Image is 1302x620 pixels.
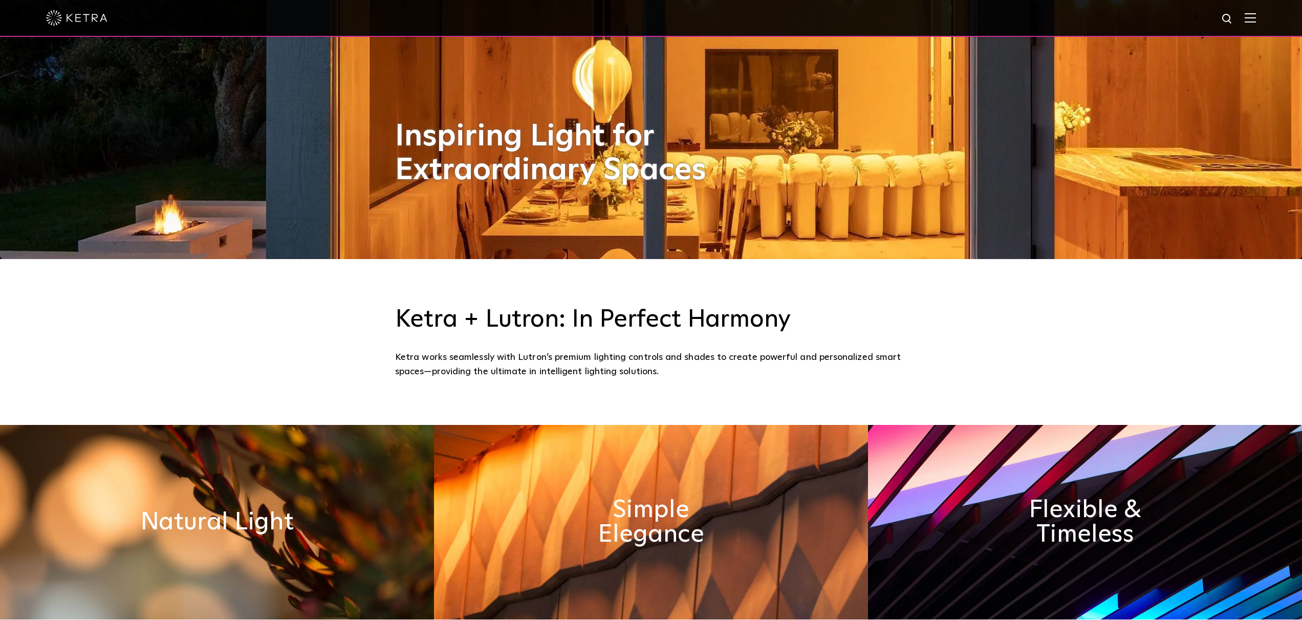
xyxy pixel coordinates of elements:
img: search icon [1221,13,1234,26]
h3: Ketra + Lutron: In Perfect Harmony [395,305,907,335]
h2: Simple Elegance [573,498,729,547]
h2: Natural Light [140,510,294,535]
img: Hamburger%20Nav.svg [1245,13,1256,23]
h2: Flexible & Timeless [1007,498,1163,547]
img: ketra-logo-2019-white [46,10,107,26]
h1: Inspiring Light for Extraordinary Spaces [395,120,728,187]
img: simple_elegance [434,425,868,619]
div: Ketra works seamlessly with Lutron’s premium lighting controls and shades to create powerful and ... [395,350,907,379]
img: flexible_timeless_ketra [868,425,1302,619]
